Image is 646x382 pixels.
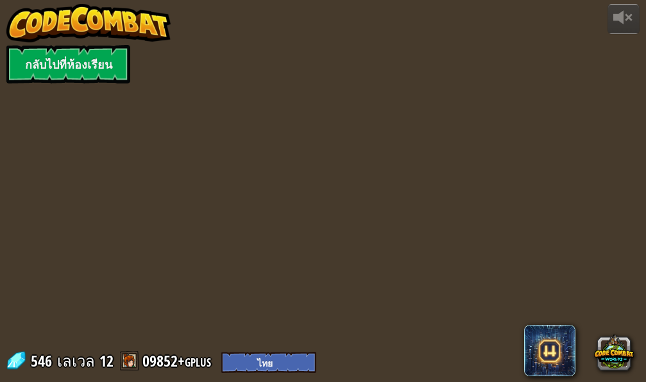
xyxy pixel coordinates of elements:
[31,351,56,371] span: 546
[608,4,640,34] button: ปรับระดับเสียง
[142,351,215,371] a: 09852+gplus
[99,351,114,371] span: 12
[594,332,634,372] button: CodeCombat Worlds on Roblox
[6,4,171,42] img: CodeCombat - Learn how to code by playing a game
[6,45,130,83] a: กลับไปที่ห้องเรียน
[57,351,95,372] span: เลเวล
[524,325,575,376] span: CodeCombat AI HackStack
